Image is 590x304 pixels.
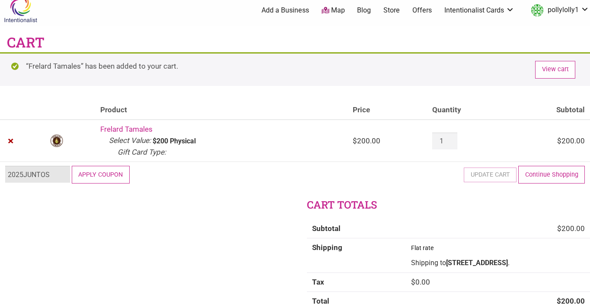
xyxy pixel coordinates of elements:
[307,219,406,238] th: Subtotal
[353,136,380,145] bdi: 200.00
[118,147,166,158] dt: Gift Card Type:
[50,134,64,148] img: Frelard Tamales logo
[427,101,509,120] th: Quantity
[307,238,406,272] th: Shipping
[307,272,406,292] th: Tax
[446,259,508,267] strong: [STREET_ADDRESS]
[357,6,371,15] a: Blog
[518,166,585,184] a: Continue Shopping
[383,6,400,15] a: Store
[509,101,590,120] th: Subtotal
[109,135,151,146] dt: Select Value:
[464,168,517,182] button: Update cart
[353,136,357,145] span: $
[411,278,430,286] bdi: 0.00
[432,133,457,149] input: Product quantity
[322,6,345,16] a: Map
[527,3,589,18] a: pollylolly1
[72,166,130,184] button: Apply coupon
[557,224,561,233] span: $
[444,6,514,15] a: Intentionalist Cards
[411,244,434,251] label: Flat rate
[557,224,585,233] bdi: 200.00
[348,101,427,120] th: Price
[262,6,309,15] a: Add a Business
[535,61,575,79] a: View cart
[5,166,70,183] input: Coupon code
[5,136,16,147] a: Remove Frelard Tamales from cart
[557,136,585,145] bdi: 200.00
[307,198,590,212] h2: Cart totals
[95,101,348,120] th: Product
[411,278,415,286] span: $
[412,6,432,15] a: Offers
[557,136,561,145] span: $
[153,138,168,145] p: $200
[411,257,585,269] p: Shipping to .
[170,138,196,145] p: Physical
[7,33,45,52] h1: Cart
[100,125,153,133] a: Frelard Tamales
